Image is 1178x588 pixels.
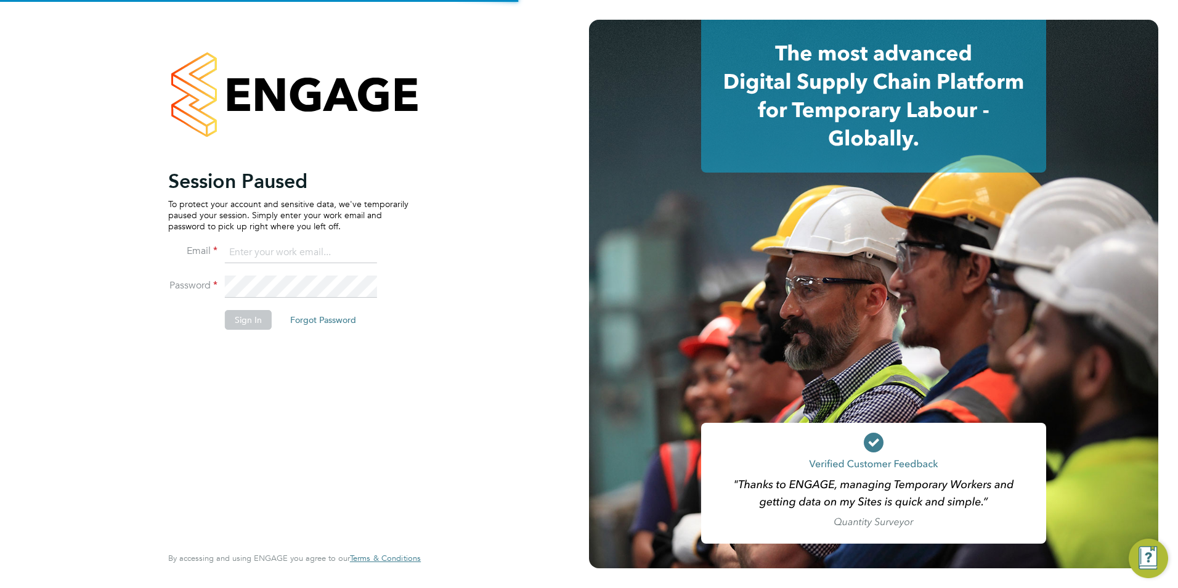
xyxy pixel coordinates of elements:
p: To protect your account and sensitive data, we've temporarily paused your session. Simply enter y... [168,198,408,232]
label: Email [168,245,217,258]
a: Terms & Conditions [350,553,421,563]
h2: Session Paused [168,169,408,194]
button: Engage Resource Center [1129,539,1168,578]
span: By accessing and using ENGAGE you agree to our [168,553,421,563]
input: Enter your work email... [225,242,377,264]
button: Forgot Password [280,310,366,330]
button: Sign In [225,310,272,330]
label: Password [168,279,217,292]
